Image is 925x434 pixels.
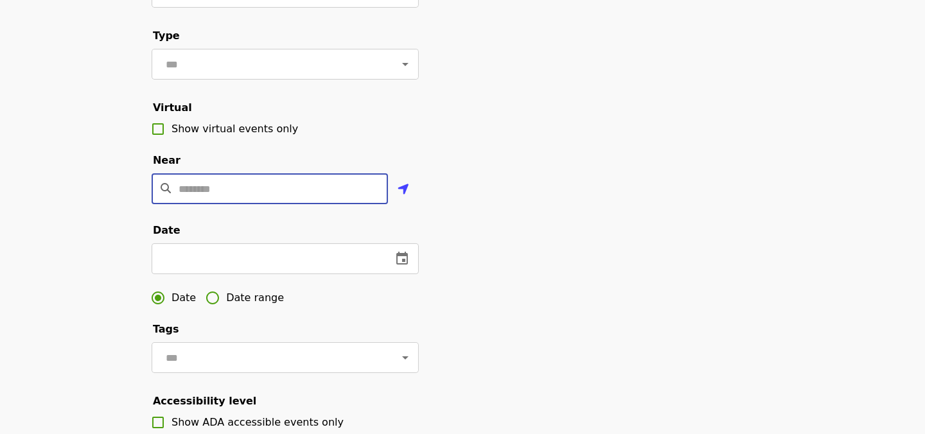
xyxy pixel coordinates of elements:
span: Show ADA accessible events only [172,416,344,428]
input: Location [179,173,388,204]
button: Use my location [388,175,419,205]
span: Accessibility level [153,395,256,407]
span: Show virtual events only [172,123,298,135]
span: Tags [153,323,179,335]
i: search icon [161,182,171,195]
button: Open [396,349,414,367]
span: Virtual [153,101,192,114]
span: Type [153,30,180,42]
button: Open [396,55,414,73]
span: Near [153,154,181,166]
span: Date [153,224,181,236]
span: Date range [226,290,284,306]
i: location-arrow icon [398,182,409,197]
span: Date [172,290,196,306]
button: change date [387,243,418,274]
